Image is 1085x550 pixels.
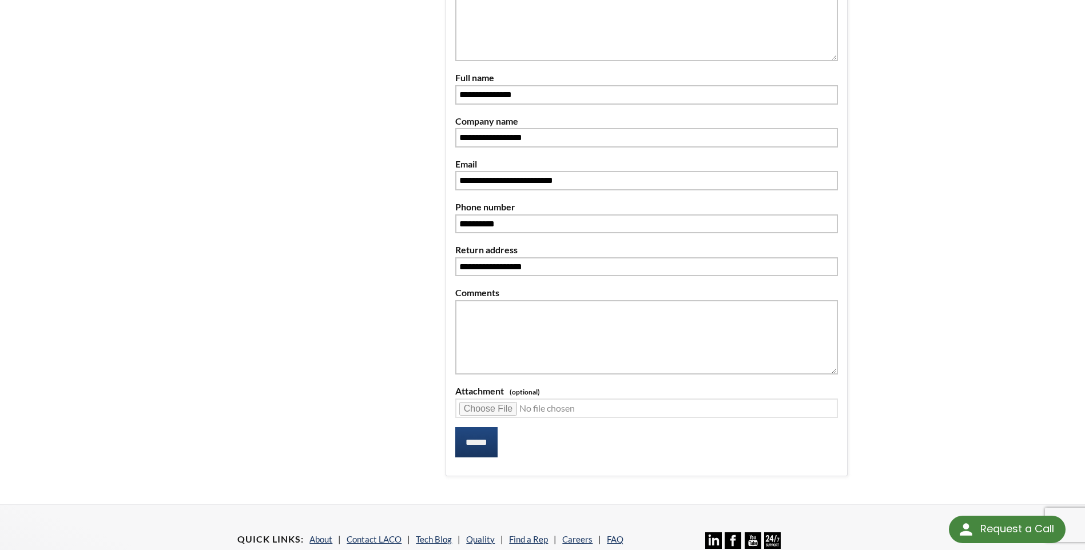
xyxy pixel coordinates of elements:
label: Full name [455,70,838,85]
h4: Quick Links [237,533,304,545]
a: Tech Blog [416,534,452,544]
a: FAQ [607,534,623,544]
label: Return address [455,242,838,257]
a: Contact LACO [347,534,402,544]
a: Find a Rep [509,534,548,544]
label: Comments [455,285,838,300]
label: Company name [455,114,838,129]
label: Attachment [455,384,838,398]
img: 24/7 Support Icon [764,532,781,549]
div: Request a Call [949,516,1066,543]
a: Careers [562,534,593,544]
a: Quality [466,534,495,544]
div: Request a Call [980,516,1054,542]
img: round button [957,520,975,539]
label: Phone number [455,200,838,214]
a: About [309,534,332,544]
label: Email [455,157,838,172]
